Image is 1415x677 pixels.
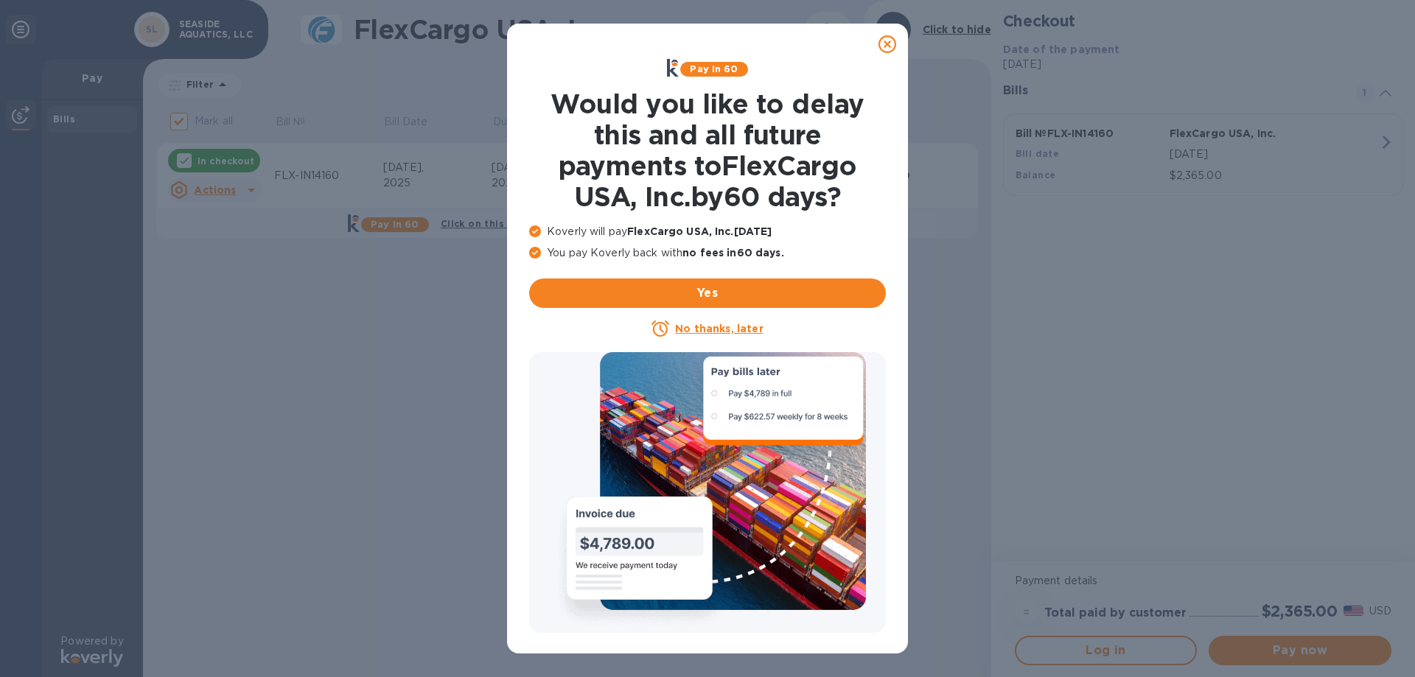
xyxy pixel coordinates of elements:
b: FlexCargo USA, Inc. [DATE] [627,225,772,237]
b: Pay in 60 [690,63,738,74]
u: No thanks, later [675,323,763,334]
span: Yes [541,284,874,302]
b: no fees in 60 days . [682,247,783,259]
p: You pay Koverly back with [529,245,886,261]
p: Koverly will pay [529,224,886,239]
button: Yes [529,278,886,308]
h1: Would you like to delay this and all future payments to FlexCargo USA, Inc. by 60 days ? [529,88,886,212]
